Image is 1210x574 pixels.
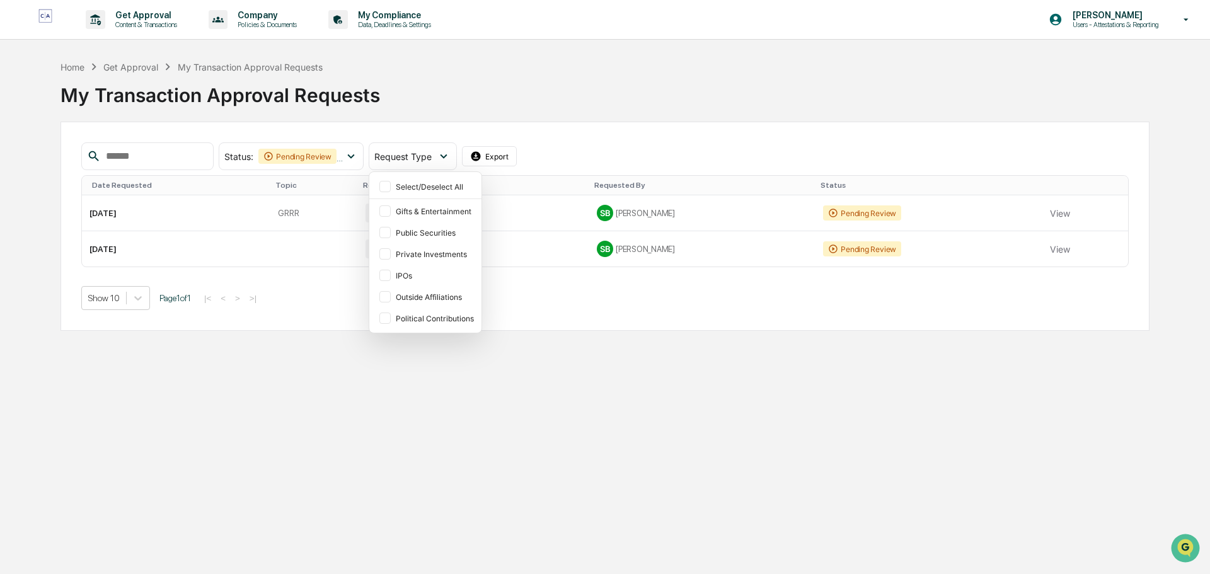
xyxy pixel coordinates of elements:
[1063,20,1165,29] p: Users - Attestations & Reporting
[246,293,260,304] button: >|
[60,74,1149,106] div: My Transaction Approval Requests
[214,100,229,115] button: Start new chat
[25,183,79,195] span: Data Lookup
[178,62,323,72] div: My Transaction Approval Requests
[1050,200,1070,226] button: View
[821,181,1037,190] div: Status
[125,214,153,223] span: Pylon
[597,205,808,221] div: [PERSON_NAME]
[1063,10,1165,20] p: [PERSON_NAME]
[91,160,101,170] div: 🗄️
[25,159,81,171] span: Preclearance
[396,292,474,302] div: Outside Affiliations
[60,62,84,72] div: Home
[8,154,86,176] a: 🖐️Preclearance
[258,149,337,164] div: Pending Review
[396,250,474,259] div: Private Investments
[8,178,84,200] a: 🔎Data Lookup
[13,160,23,170] div: 🖐️
[348,20,437,29] p: Data, Deadlines & Settings
[1170,532,1204,566] iframe: Open customer support
[228,20,303,29] p: Policies & Documents
[396,228,474,238] div: Public Securities
[270,195,358,231] td: GRRR
[348,10,437,20] p: My Compliance
[43,109,159,119] div: We're available if you need us!
[228,10,303,20] p: Company
[597,241,808,257] div: [PERSON_NAME]
[275,181,353,190] div: Topic
[82,195,270,231] td: [DATE]
[104,159,156,171] span: Attestations
[82,231,270,267] td: [DATE]
[597,241,613,257] div: SB
[396,207,474,216] div: Gifts & Entertainment
[13,26,229,47] p: How can we help?
[366,239,446,258] div: Public Securities
[43,96,207,109] div: Start new chat
[1050,236,1070,261] button: View
[105,20,183,29] p: Content & Transactions
[396,314,474,323] div: Political Contributions
[597,205,613,221] div: SB
[396,271,474,280] div: IPOs
[594,181,810,190] div: Requested By
[30,9,60,30] img: logo
[823,241,901,256] div: Pending Review
[462,146,517,166] button: Export
[13,184,23,194] div: 🔎
[33,57,208,71] input: Clear
[200,293,215,304] button: |<
[396,182,474,192] div: Select/Deselect All
[231,293,244,304] button: >
[217,293,229,304] button: <
[103,62,158,72] div: Get Approval
[92,181,265,190] div: Date Requested
[13,96,35,119] img: 1746055101610-c473b297-6a78-478c-a979-82029cc54cd1
[363,181,584,190] div: Request Type
[366,204,446,222] div: Public Securities
[89,213,153,223] a: Powered byPylon
[374,151,432,162] span: Request Type
[823,205,901,221] div: Pending Review
[159,293,191,303] span: Page 1 of 1
[86,154,161,176] a: 🗄️Attestations
[224,151,253,162] span: Status :
[105,10,183,20] p: Get Approval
